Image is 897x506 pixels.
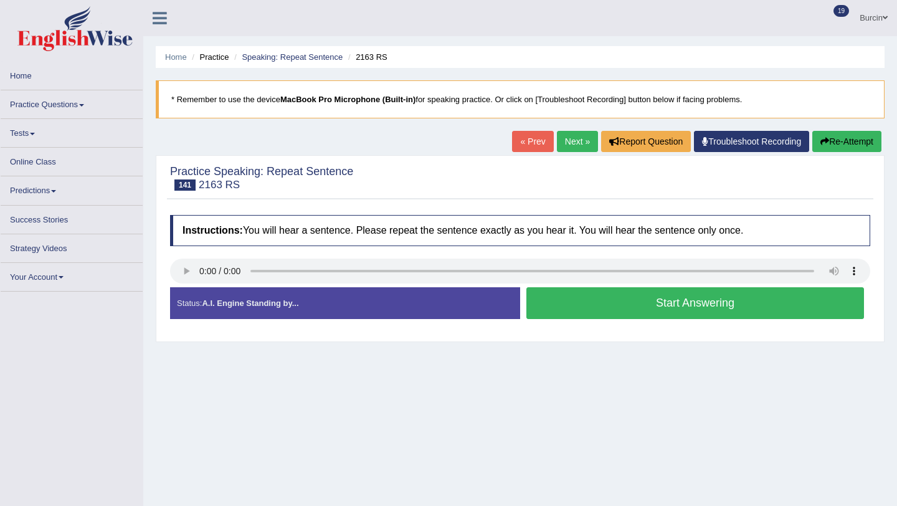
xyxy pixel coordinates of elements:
[1,148,143,172] a: Online Class
[1,62,143,86] a: Home
[557,131,598,152] a: Next »
[170,287,520,319] div: Status:
[1,176,143,201] a: Predictions
[526,287,864,319] button: Start Answering
[189,51,229,63] li: Practice
[833,5,849,17] span: 19
[812,131,881,152] button: Re-Attempt
[512,131,553,152] a: « Prev
[1,234,143,259] a: Strategy Videos
[170,215,870,246] h4: You will hear a sentence. Please repeat the sentence exactly as you hear it. You will hear the se...
[1,90,143,115] a: Practice Questions
[1,206,143,230] a: Success Stories
[1,119,143,143] a: Tests
[280,95,415,104] b: MacBook Pro Microphone (Built-in)
[601,131,691,152] button: Report Question
[1,263,143,287] a: Your Account
[345,51,387,63] li: 2163 RS
[202,298,298,308] strong: A.I. Engine Standing by...
[174,179,196,191] span: 141
[199,179,240,191] small: 2163 RS
[694,131,809,152] a: Troubleshoot Recording
[183,225,243,236] b: Instructions:
[242,52,343,62] a: Speaking: Repeat Sentence
[170,166,353,191] h2: Practice Speaking: Repeat Sentence
[165,52,187,62] a: Home
[156,80,885,118] blockquote: * Remember to use the device for speaking practice. Or click on [Troubleshoot Recording] button b...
